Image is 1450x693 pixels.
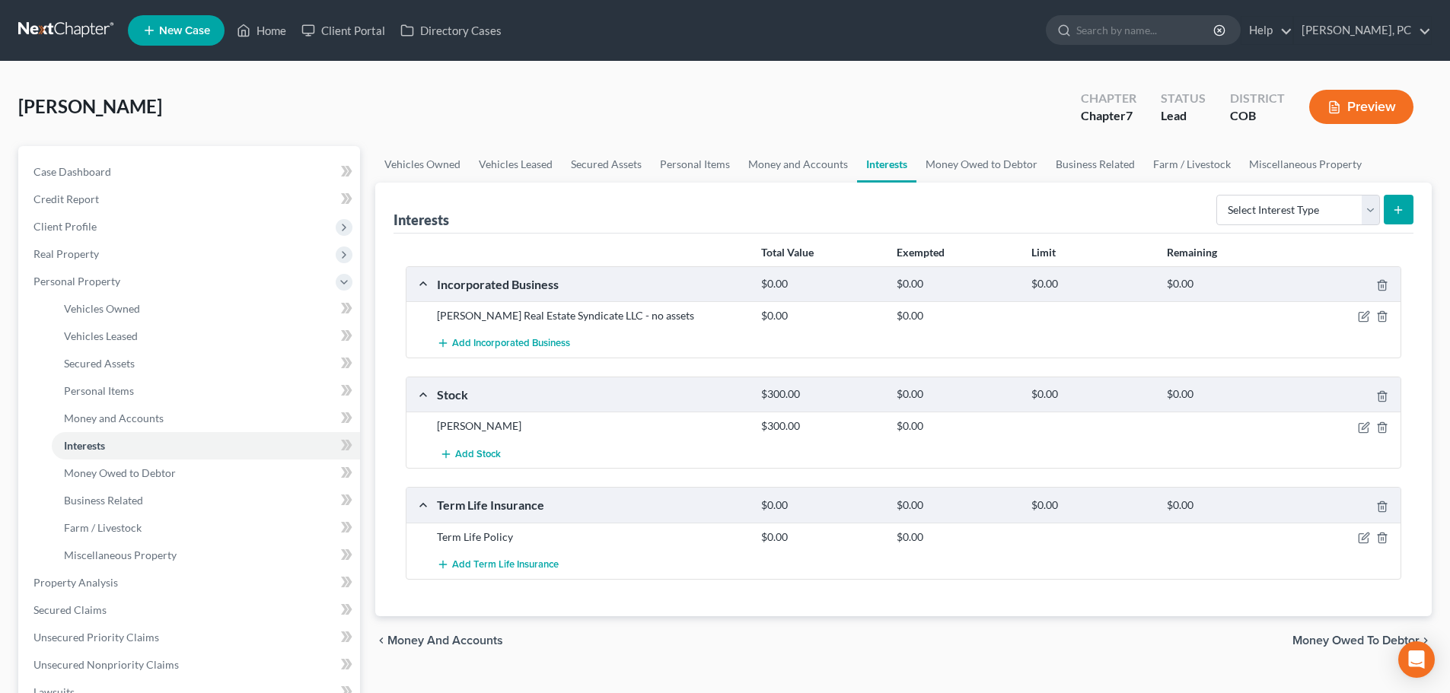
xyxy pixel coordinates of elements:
[52,295,360,323] a: Vehicles Owned
[1292,634,1432,647] button: Money Owed to Debtor chevron_right
[64,357,135,370] span: Secured Assets
[1031,246,1056,259] strong: Limit
[21,158,360,186] a: Case Dashboard
[1167,246,1217,259] strong: Remaining
[1081,90,1136,107] div: Chapter
[1161,107,1206,125] div: Lead
[452,558,559,571] span: Add Term Life Insurance
[889,418,1024,434] div: $0.00
[52,432,360,459] a: Interests
[1126,108,1133,122] span: 7
[33,165,111,178] span: Case Dashboard
[64,412,164,424] span: Money and Accounts
[64,521,142,534] span: Farm / Livestock
[387,634,503,647] span: Money and Accounts
[52,405,360,432] a: Money and Accounts
[33,603,107,616] span: Secured Claims
[754,277,888,291] div: $0.00
[1024,277,1158,291] div: $0.00
[916,146,1047,183] a: Money Owed to Debtor
[64,494,143,507] span: Business Related
[429,386,754,402] div: Stock
[889,498,1024,513] div: $0.00
[229,17,294,44] a: Home
[1240,146,1371,183] a: Miscellaneous Property
[761,246,814,259] strong: Total Value
[562,146,651,183] a: Secured Assets
[1398,641,1435,678] div: Open Intercom Messenger
[64,384,134,397] span: Personal Items
[1420,634,1432,647] i: chevron_right
[1047,146,1144,183] a: Business Related
[889,529,1024,545] div: $0.00
[1292,634,1420,647] span: Money Owed to Debtor
[393,17,509,44] a: Directory Cases
[889,308,1024,323] div: $0.00
[21,569,360,596] a: Property Analysis
[64,439,105,452] span: Interests
[1024,498,1158,513] div: $0.00
[857,146,916,183] a: Interests
[429,276,754,292] div: Incorporated Business
[52,459,360,487] a: Money Owed to Debtor
[889,387,1024,402] div: $0.00
[18,95,162,117] span: [PERSON_NAME]
[21,596,360,624] a: Secured Claims
[33,576,118,589] span: Property Analysis
[294,17,393,44] a: Client Portal
[52,377,360,405] a: Personal Items
[64,302,140,315] span: Vehicles Owned
[889,277,1024,291] div: $0.00
[21,624,360,651] a: Unsecured Priority Claims
[1081,107,1136,125] div: Chapter
[33,192,99,205] span: Credit Report
[739,146,857,183] a: Money and Accounts
[52,323,360,350] a: Vehicles Leased
[33,220,97,233] span: Client Profile
[1024,387,1158,402] div: $0.00
[455,448,501,460] span: Add Stock
[33,275,120,288] span: Personal Property
[375,634,387,647] i: chevron_left
[33,631,159,644] span: Unsecured Priority Claims
[429,497,754,513] div: Term Life Insurance
[64,466,176,479] span: Money Owed to Debtor
[437,329,570,358] button: Add Incorporated Business
[897,246,945,259] strong: Exempted
[1230,90,1285,107] div: District
[64,329,138,342] span: Vehicles Leased
[52,542,360,569] a: Miscellaneous Property
[52,350,360,377] a: Secured Assets
[429,418,754,434] div: [PERSON_NAME]
[754,529,888,545] div: $0.00
[52,514,360,542] a: Farm / Livestock
[470,146,562,183] a: Vehicles Leased
[1159,277,1294,291] div: $0.00
[394,211,449,229] div: Interests
[437,440,504,468] button: Add Stock
[1161,90,1206,107] div: Status
[375,146,470,183] a: Vehicles Owned
[1230,107,1285,125] div: COB
[1076,16,1216,44] input: Search by name...
[1159,498,1294,513] div: $0.00
[452,338,570,350] span: Add Incorporated Business
[33,658,179,671] span: Unsecured Nonpriority Claims
[754,308,888,323] div: $0.00
[1241,17,1292,44] a: Help
[52,487,360,514] a: Business Related
[429,529,754,545] div: Term Life Policy
[651,146,739,183] a: Personal Items
[754,387,888,402] div: $300.00
[429,308,754,323] div: [PERSON_NAME] Real Estate Syndicate LLC - no assets
[1309,90,1413,124] button: Preview
[64,548,177,561] span: Miscellaneous Property
[754,498,888,513] div: $0.00
[33,247,99,260] span: Real Property
[1144,146,1240,183] a: Farm / Livestock
[375,634,503,647] button: chevron_left Money and Accounts
[1294,17,1431,44] a: [PERSON_NAME], PC
[754,418,888,434] div: $300.00
[159,25,210,37] span: New Case
[21,651,360,679] a: Unsecured Nonpriority Claims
